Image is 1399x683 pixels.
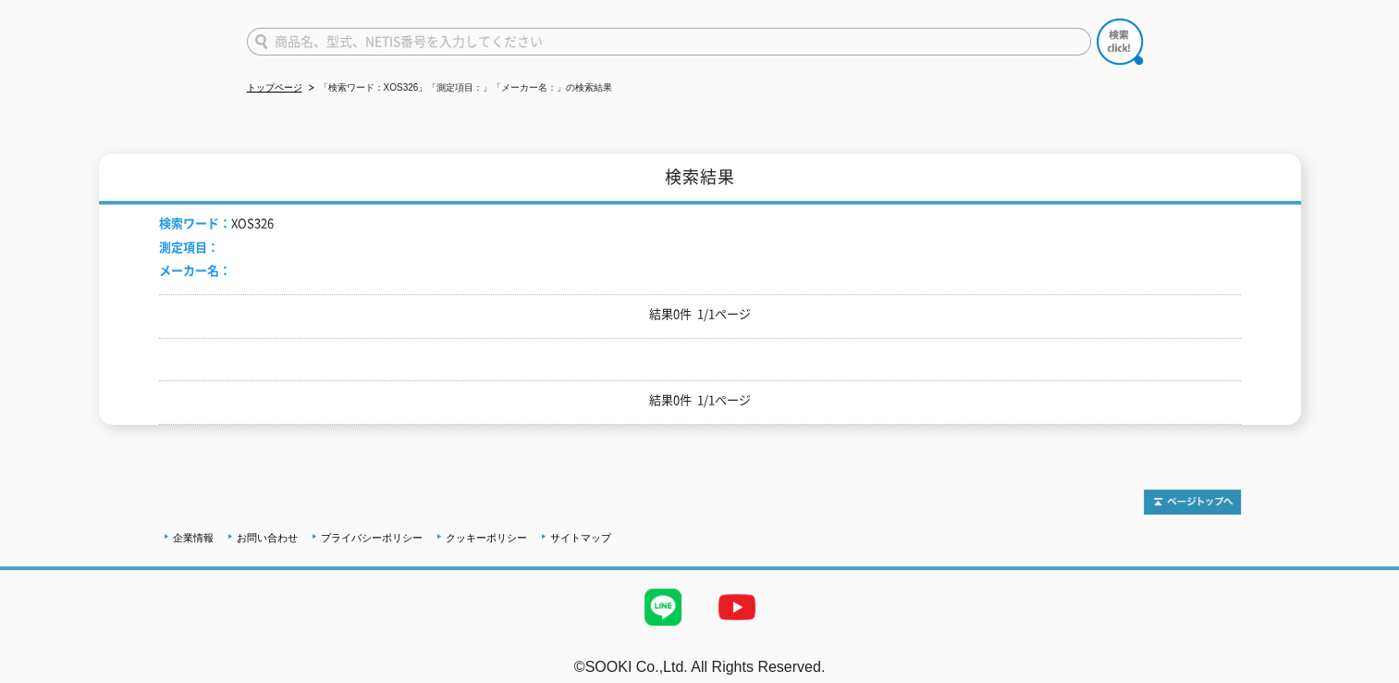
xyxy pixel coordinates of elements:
h1: 検索結果 [99,154,1301,205]
a: クッキーポリシー [446,532,527,543]
li: XOS326 [159,214,274,233]
img: LINE [626,570,700,644]
a: 企業情報 [173,532,214,543]
img: btn_search.png [1097,19,1143,65]
li: 「検索ワード：XOS326」「測定項目：」「メーカー名：」の検索結果 [305,79,613,98]
input: 商品名、型式、NETIS番号を入力してください [247,28,1091,56]
a: プライバシーポリシー [321,532,423,543]
a: サイトマップ [550,532,611,543]
p: 結果0件 1/1ページ [159,304,1241,324]
p: 結果0件 1/1ページ [159,391,1241,410]
span: 検索ワード： [159,214,231,231]
a: トップページ [247,82,302,93]
img: トップページへ [1144,490,1241,515]
span: 測定項目： [159,238,219,255]
span: メーカー名： [159,261,231,279]
img: YouTube [700,570,774,644]
a: お問い合わせ [237,532,298,543]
